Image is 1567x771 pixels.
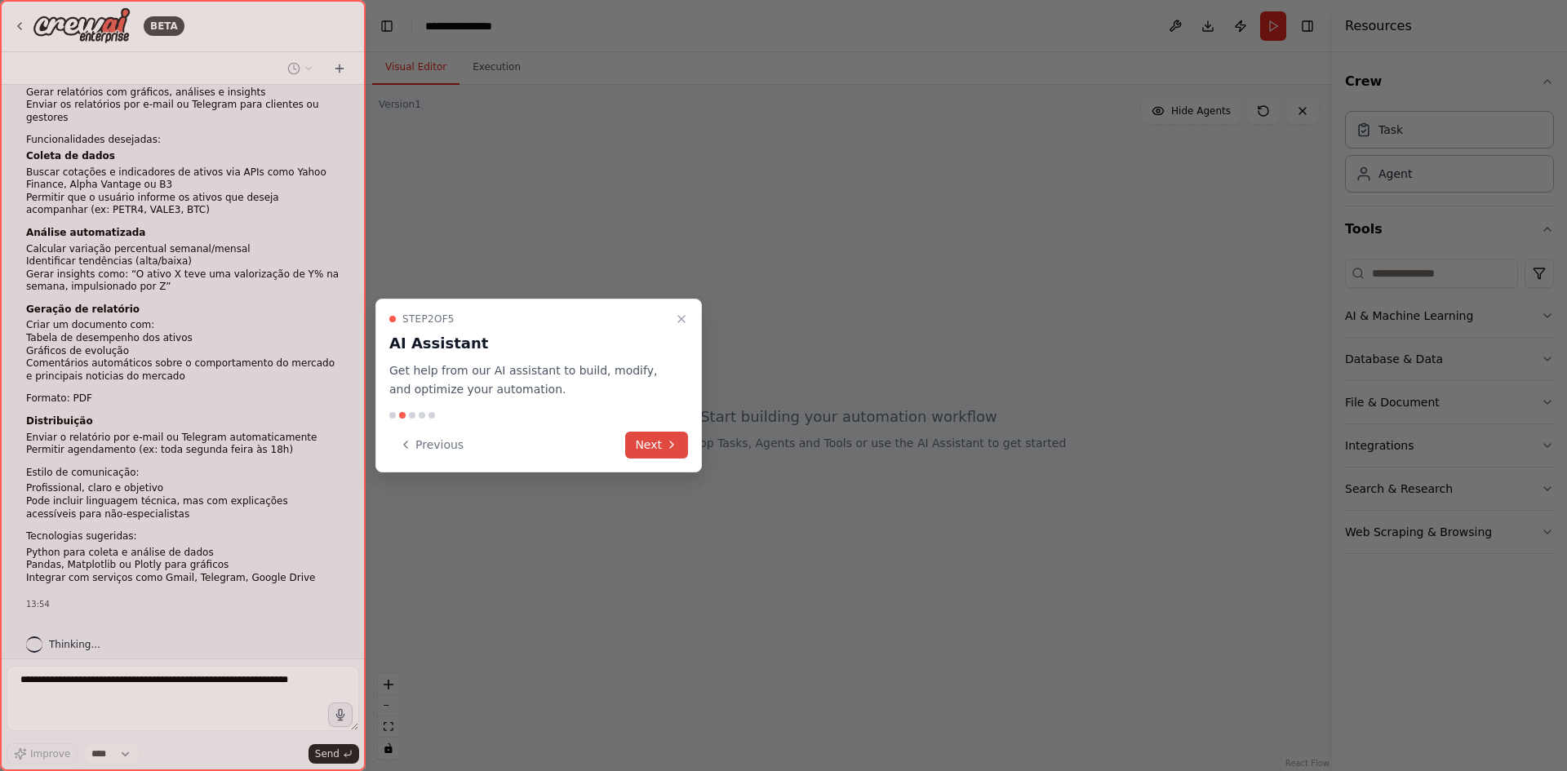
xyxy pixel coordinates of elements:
[402,312,455,326] span: Step 2 of 5
[375,15,398,38] button: Hide left sidebar
[625,432,688,459] button: Next
[389,332,668,355] h3: AI Assistant
[672,309,691,329] button: Close walkthrough
[389,361,668,399] p: Get help from our AI assistant to build, modify, and optimize your automation.
[389,432,473,459] button: Previous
